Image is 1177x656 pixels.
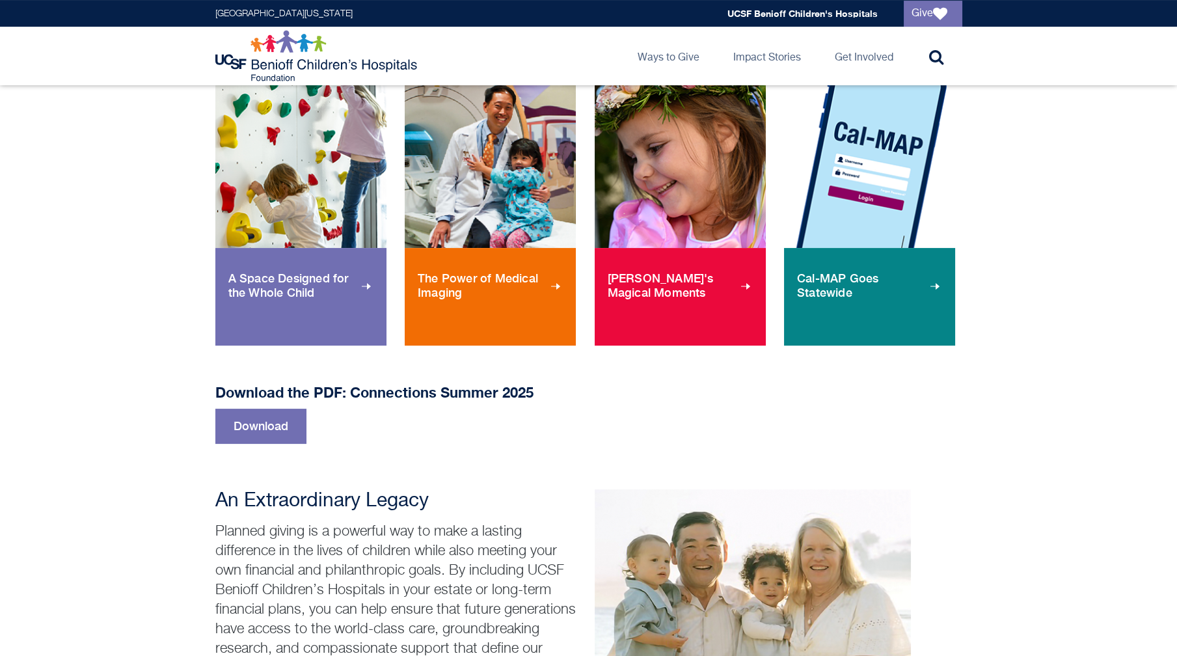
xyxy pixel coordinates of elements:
span: The Power of Medical Imaging [418,261,563,310]
a: Download [215,409,306,444]
img: CAL MAP feature cell phone image [784,46,955,336]
span: [PERSON_NAME]'s Magical Moments [608,261,753,310]
a: Impact Stories [723,27,811,85]
a: Give [904,1,962,27]
img: Logo for UCSF Benioff Children's Hospitals Foundation [215,30,420,82]
a: two children climbing on a rock wall A Space Designed for the Whole Child [215,46,386,346]
a: UCSF Benioff Children's Hospitals [727,8,878,19]
a: CAL MAP feature cell phone image Cal-MAP Goes Statewide [784,46,955,346]
img: two children climbing on a rock wall [215,46,386,336]
a: [GEOGRAPHIC_DATA][US_STATE] [215,9,353,18]
a: The Power of Medical Imaging [405,46,576,346]
span: A Space Designed for the Whole Child [228,261,373,310]
a: Ways to Give [627,27,710,85]
a: Get Involved [824,27,904,85]
a: [PERSON_NAME]'s Magical Moments [595,46,766,346]
span: Cal-MAP Goes Statewide [797,261,942,310]
h3: An Extraordinary Legacy [215,489,583,513]
strong: Download the PDF: Connections Summer 2025 [215,384,534,401]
